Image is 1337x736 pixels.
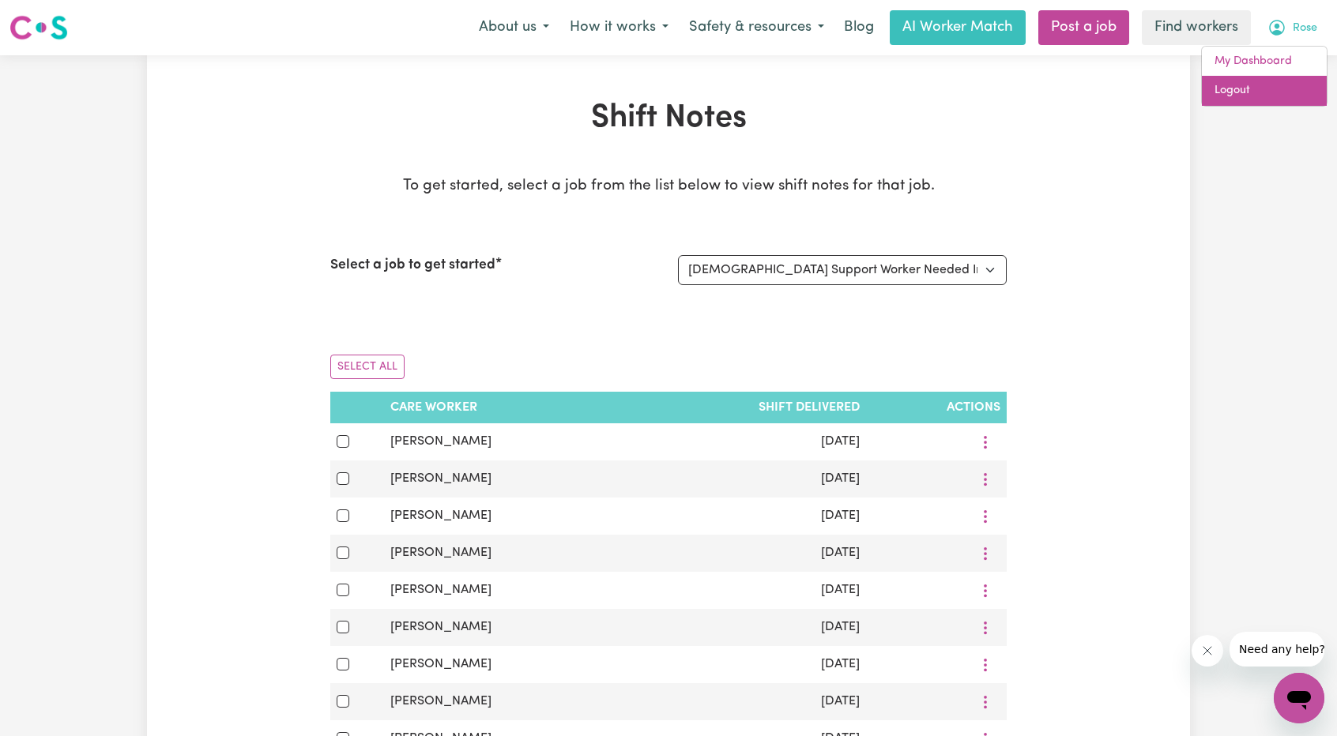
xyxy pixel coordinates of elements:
[1230,632,1324,667] iframe: Message from company
[625,646,866,683] td: [DATE]
[9,9,68,46] a: Careseekers logo
[1274,673,1324,723] iframe: Button to launch messaging window
[390,695,491,708] span: [PERSON_NAME]
[390,435,491,448] span: [PERSON_NAME]
[970,578,1000,603] button: More options
[970,430,1000,454] button: More options
[1142,10,1251,45] a: Find workers
[330,100,1007,137] h1: Shift Notes
[970,504,1000,528] button: More options
[390,509,491,522] span: [PERSON_NAME]
[1293,20,1317,37] span: Rose
[390,584,491,596] span: [PERSON_NAME]
[559,11,679,44] button: How it works
[866,392,1007,423] th: Actions
[625,423,866,460] td: [DATE]
[1257,11,1328,44] button: My Account
[469,11,559,44] button: About us
[330,255,495,276] label: Select a job to get started
[625,572,866,609] td: [DATE]
[1192,635,1223,667] iframe: Close message
[330,355,405,379] button: Select All
[1038,10,1129,45] a: Post a job
[970,467,1000,491] button: More options
[330,175,1007,198] p: To get started, select a job from the list below to view shift notes for that job.
[834,10,883,45] a: Blog
[625,392,866,423] th: Shift delivered
[1202,47,1327,77] a: My Dashboard
[390,401,477,414] span: Care Worker
[890,10,1026,45] a: AI Worker Match
[625,498,866,535] td: [DATE]
[1201,46,1328,107] div: My Account
[390,546,491,559] span: [PERSON_NAME]
[625,683,866,720] td: [DATE]
[970,615,1000,640] button: More options
[970,541,1000,565] button: More options
[679,11,834,44] button: Safety & resources
[1202,76,1327,106] a: Logout
[390,621,491,633] span: [PERSON_NAME]
[625,609,866,646] td: [DATE]
[625,535,866,572] td: [DATE]
[9,13,68,42] img: Careseekers logo
[390,658,491,670] span: [PERSON_NAME]
[970,652,1000,677] button: More options
[970,689,1000,714] button: More options
[625,460,866,498] td: [DATE]
[390,472,491,485] span: [PERSON_NAME]
[9,11,96,24] span: Need any help?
